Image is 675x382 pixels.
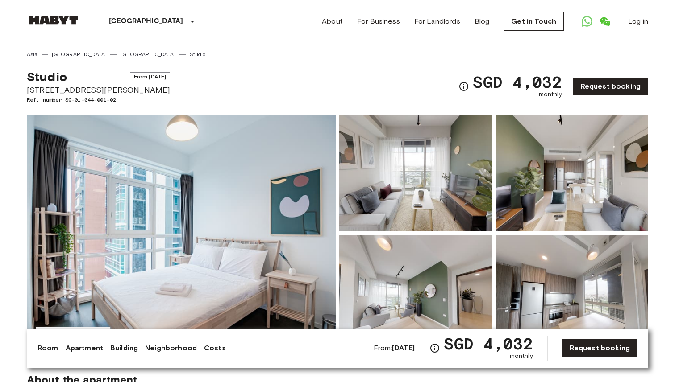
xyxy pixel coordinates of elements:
a: [GEOGRAPHIC_DATA] [52,50,107,58]
b: [DATE] [392,344,415,352]
a: Blog [475,16,490,27]
svg: Check cost overview for full price breakdown. Please note that discounts apply to new joiners onl... [429,343,440,353]
span: From: [374,343,415,353]
img: Picture of unit SG-01-044-001-02 [496,115,648,231]
span: Studio [27,69,67,84]
a: Asia [27,50,38,58]
img: Picture of unit SG-01-044-001-02 [339,235,492,352]
span: Ref. number SG-01-044-001-02 [27,96,170,104]
a: Neighborhood [145,343,197,353]
a: Open WeChat [596,12,614,30]
img: Picture of unit SG-01-044-001-02 [339,115,492,231]
a: Costs [204,343,226,353]
p: [GEOGRAPHIC_DATA] [109,16,183,27]
a: For Business [357,16,400,27]
span: [STREET_ADDRESS][PERSON_NAME] [27,84,170,96]
a: Room [37,343,58,353]
button: Show all photos [36,327,111,343]
a: Log in [628,16,648,27]
a: Request booking [562,339,637,357]
span: SGD 4,032 [473,74,562,90]
a: Studio [190,50,206,58]
img: Marketing picture of unit SG-01-044-001-02 [27,115,336,352]
a: For Landlords [414,16,460,27]
img: Picture of unit SG-01-044-001-02 [496,235,648,352]
a: Open WhatsApp [578,12,596,30]
span: SGD 4,032 [444,336,533,352]
a: Get in Touch [504,12,564,31]
img: Habyt [27,16,80,25]
span: From [DATE] [130,72,171,81]
a: Building [110,343,138,353]
span: monthly [539,90,562,99]
a: [GEOGRAPHIC_DATA] [121,50,176,58]
a: Request booking [573,77,648,96]
a: Apartment [66,343,103,353]
span: monthly [510,352,533,361]
svg: Check cost overview for full price breakdown. Please note that discounts apply to new joiners onl... [458,81,469,92]
a: About [322,16,343,27]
